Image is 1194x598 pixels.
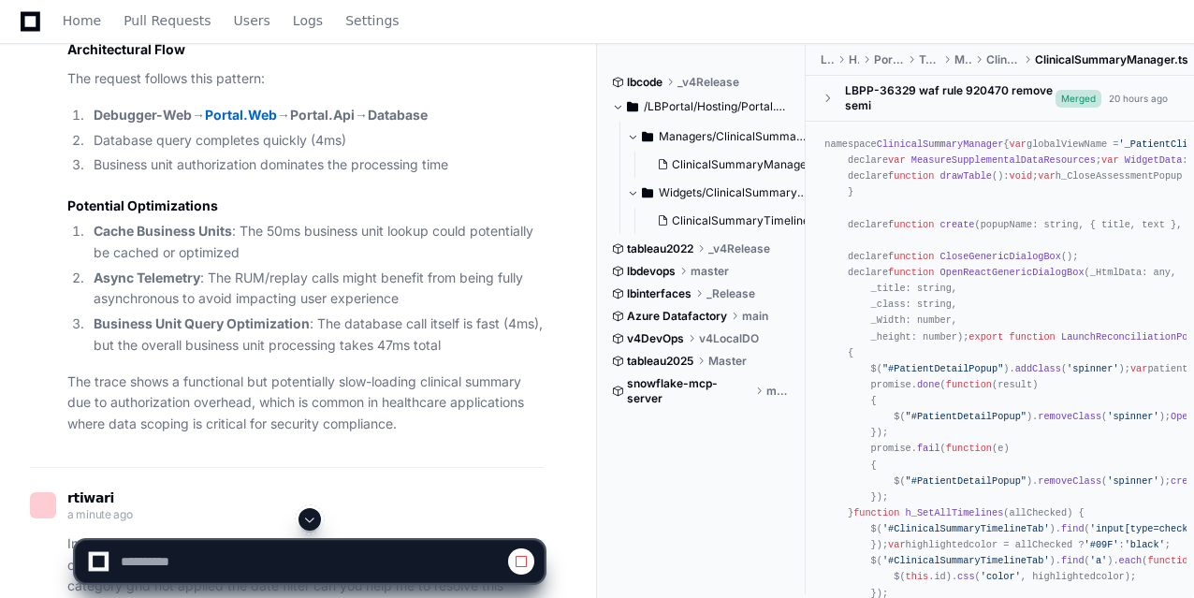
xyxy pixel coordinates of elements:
span: allChecked [1010,507,1068,518]
span: result [997,379,1032,390]
span: 'spinner' [1107,411,1158,422]
span: var [888,154,905,166]
span: tableau2025 [627,354,693,369]
a: Portal.Web [205,107,277,123]
span: 'spinner' [1067,363,1118,374]
span: _v4Release [677,75,739,90]
span: v4LocalDO [699,331,759,346]
span: main [766,384,793,399]
button: Widgets/ClinicalSummaryTimelineGrid [627,178,807,208]
span: function [888,170,934,182]
span: var [1038,170,1055,182]
span: var [1130,363,1147,374]
strong: Cache Business Units [94,223,232,239]
span: OpenReactGenericDialogBox [940,267,1085,278]
span: Pull Requests [124,15,211,26]
li: : The 50ms business unit lookup could potentially be cached or optimized [88,221,544,264]
span: _Release [706,286,755,301]
span: "#PatientDetailPopup" [906,411,1027,422]
span: _v4Release [708,241,770,256]
span: tableau2022 [627,241,693,256]
span: function [888,219,934,230]
span: LBPortal [821,52,833,67]
span: rtiwari [67,490,114,505]
span: var [1009,139,1026,150]
svg: Directory [627,95,638,118]
div: 20 hours ago [1109,92,1168,106]
span: main [742,309,768,324]
span: Portal.WebNew [874,52,904,67]
span: function [1010,331,1056,343]
span: snowflake-mcp-server [627,376,751,406]
li: : The database call itself is fast (4ms), but the overall business unit processing takes 47ms total [88,314,544,357]
span: function [946,379,992,390]
span: lbinterfaces [627,286,692,301]
span: var [1101,154,1118,166]
span: Widgets/ClinicalSummaryTimelineGrid [659,185,807,200]
span: h_SetAllTimelines [906,507,1004,518]
li: → → → [88,105,544,126]
span: WidgetData [1125,154,1183,166]
span: Settings [345,15,399,26]
span: v4DevOps [627,331,684,346]
h3: Potential Optimizations [67,197,544,215]
span: Merged [1056,90,1101,108]
span: ClinicalSummaryManager [877,139,1004,150]
span: lbdevops [627,264,676,279]
strong: Portal.Api [290,107,355,123]
span: export [968,331,1003,343]
span: ClinicalSummaryManager.ts [1035,52,1188,67]
span: "#PatientDetailPopup" [882,363,1003,374]
span: 'spinner' [1107,475,1158,487]
span: master [691,264,729,279]
span: create [940,219,975,230]
svg: Directory [642,125,653,148]
span: done [917,379,940,390]
span: Home [63,15,101,26]
span: Master [708,354,747,369]
span: drawTable [940,170,992,182]
span: /LBPortal/Hosting/Portal.WebNew/TypeScripts [644,99,792,114]
span: a minute ago [67,507,132,521]
span: Azure Datafactory [627,309,727,324]
span: ClinicalSummaryManager.ts [672,157,823,172]
span: removeClass [1038,411,1101,422]
span: function [946,443,992,454]
span: function [888,251,934,262]
button: ClinicalSummaryManager.ts [649,152,810,178]
svg: Directory [642,182,653,204]
span: _HtmlData: any, _title: string, _class: string, _Width: number, _height: number [824,267,1176,343]
span: CloseGenericDialogBox [940,251,1061,262]
span: "#PatientDetailPopup" [906,475,1027,487]
li: Database query completes quickly (4ms) [88,130,544,152]
strong: Business Unit Query Optimization [94,315,310,331]
span: removeClass [1038,475,1101,487]
span: MeasureSupplementalDataResources [911,154,1096,166]
span: addClass [1015,363,1061,374]
strong: Async Telemetry [94,270,200,285]
div: LBPP-36329 waf rule 920470 remove semi [845,83,1056,113]
li: : The RUM/replay calls might benefit from being fully asynchronous to avoid impacting user experi... [88,268,544,311]
span: Managers/ClinicalSummary [659,129,807,144]
button: ClinicalSummaryTimelineGrid.ts [649,208,810,234]
span: fail [917,443,940,454]
span: ClinicalSummary [986,52,1020,67]
p: The trace shows a functional but potentially slow-loading clinical summary due to authorization o... [67,372,544,435]
button: Managers/ClinicalSummary [627,122,807,152]
span: function [853,507,899,518]
span: Users [234,15,270,26]
h3: Architectural Flow [67,40,544,59]
p: The request follows this pattern: [67,68,544,90]
span: Hosting [849,52,860,67]
span: Logs [293,15,323,26]
strong: Database [368,107,428,123]
strong: Debugger-Web [94,107,192,123]
span: TypeScripts [919,52,939,67]
span: lbcode [627,75,663,90]
span: void [1010,170,1033,182]
span: e [997,443,1003,454]
button: /LBPortal/Hosting/Portal.WebNew/TypeScripts [612,92,792,122]
span: function [888,267,934,278]
span: Managers [954,52,971,67]
span: ClinicalSummaryTimelineGrid.ts [672,213,844,228]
